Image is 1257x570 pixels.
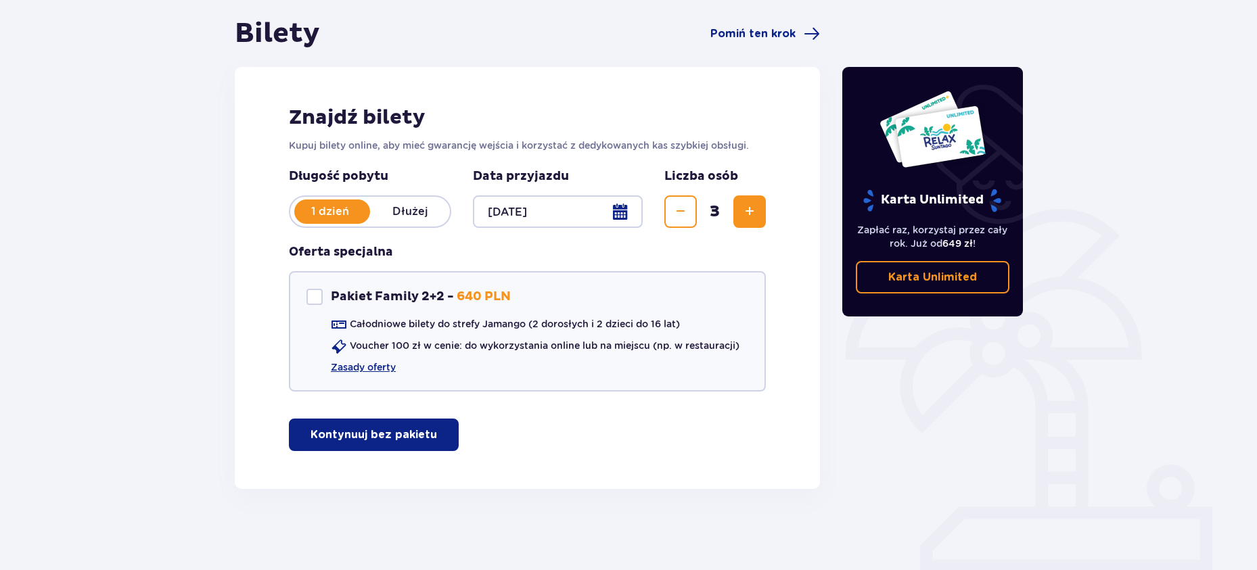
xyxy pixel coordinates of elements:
p: Liczba osób [664,168,738,185]
p: Długość pobytu [289,168,451,185]
p: Dłużej [370,204,450,219]
span: 649 zł [942,238,973,249]
p: Zapłać raz, korzystaj przez cały rok. Już od ! [856,223,1010,250]
button: Kontynuuj bez pakietu [289,419,459,451]
h1: Bilety [235,17,320,51]
p: 640 PLN [457,289,511,305]
h3: Oferta specjalna [289,244,393,260]
p: Karta Unlimited [862,189,1003,212]
img: Dwie karty całoroczne do Suntago z napisem 'UNLIMITED RELAX', na białym tle z tropikalnymi liśćmi... [879,90,986,168]
p: Kontynuuj bez pakietu [311,427,437,442]
p: Całodniowe bilety do strefy Jamango (2 dorosłych i 2 dzieci do 16 lat) [350,317,680,331]
p: 1 dzień [290,204,370,219]
p: Pakiet Family 2+2 - [331,289,454,305]
span: 3 [700,201,731,222]
p: Kupuj bilety online, aby mieć gwarancję wejścia i korzystać z dedykowanych kas szybkiej obsługi. [289,139,766,152]
button: Zmniejsz [664,195,697,228]
button: Zwiększ [733,195,766,228]
a: Zasady oferty [331,360,396,374]
p: Voucher 100 zł w cenie: do wykorzystania online lub na miejscu (np. w restauracji) [350,339,739,352]
a: Karta Unlimited [856,261,1010,293]
h2: Znajdź bilety [289,105,766,130]
a: Pomiń ten krok [710,26,820,42]
p: Karta Unlimited [888,270,977,285]
span: Pomiń ten krok [710,26,796,41]
p: Data przyjazdu [473,168,569,185]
